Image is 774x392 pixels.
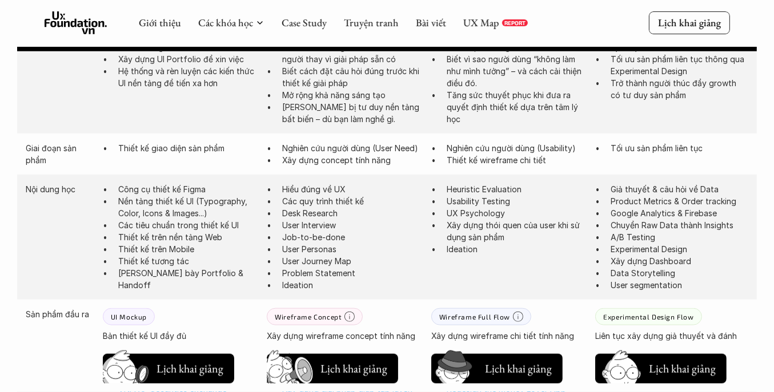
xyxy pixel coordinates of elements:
p: Google Analytics & Firebase [611,207,748,219]
p: User Interview [282,219,420,231]
p: Wireframe Concept [275,313,342,321]
p: User Journey Map [282,255,420,267]
p: Xây dựng UI Portfolio để xin việc [118,53,256,65]
p: Xây dựng Dashboard [611,255,748,267]
h5: Lịch khai giảng [157,361,223,377]
p: Biết cách đặt câu hỏi đúng trước khi thiết kế giải pháp [282,65,420,89]
p: Thiết kế wireframe chi tiết [447,154,584,166]
p: Bản thiết kế UI đầy đủ [103,330,256,342]
button: Lịch khai giảng [595,354,727,383]
p: Desk Research [282,207,420,219]
a: Lịch khai giảng [103,349,234,383]
p: Experimental Design [611,243,748,255]
button: Lịch khai giảng [431,354,563,383]
p: Sản phẩm đầu ra [26,308,91,320]
p: REPORT [504,19,526,26]
p: [PERSON_NAME] bày Portfolio & Handoff [118,267,256,291]
p: Nghiên cứu người dùng (Usability) [447,142,584,154]
a: REPORT [502,19,528,26]
p: Product Metrics & Order tracking [611,195,748,207]
p: Thiết kế trên nền tảng Web [118,231,256,243]
h5: Lịch khai giảng [320,361,387,377]
p: Wireframe Full Flow [439,313,510,321]
p: Tối ưu sản phẩm liên tục [611,142,748,154]
a: UX Map [463,16,499,29]
p: Xây dựng wireframe concept tính năng hoặc toàn bộ sản phẩm [267,330,420,354]
p: Hệ thống và rèn luyện các kiến thức UI nền tảng để tiến xa hơn [118,65,256,89]
p: Trở thành người thúc đẩy growth có tư duy sản phẩm [611,77,748,101]
p: Giả thuyết & câu hỏi về Data [611,183,748,195]
p: Biết vì sao người dùng “không làm như mình tưởng” – và cách cải thiện điều đó. [447,53,584,89]
p: Giai đoạn sản phẩm [26,142,91,166]
button: Lịch khai giảng [103,354,234,383]
p: Lịch khai giảng [658,16,721,29]
p: Heuristic Evaluation [447,183,584,195]
p: Tăng sức thuyết phục khi đưa ra quyết định thiết kế dựa trên tâm lý học [447,89,584,125]
p: Nội dung học [26,183,91,195]
p: Chuyển Raw Data thành Insights [611,219,748,231]
p: Experimental Design Flow [603,313,693,321]
p: Ideation [282,279,420,291]
h5: Lịch khai giảng [649,361,716,377]
a: Lịch khai giảng [267,349,398,383]
p: Các tiêu chuẩn trong thiết kế UI [118,219,256,231]
p: Usability Testing [447,195,584,207]
p: Xây dựng thói quen của user khi sử dụng sản phẩm [447,219,584,243]
a: Giới thiệu [139,16,181,29]
p: Hiểu đúng về UX [282,183,420,195]
p: Nghiên cứu người dùng (User Need) [282,142,420,154]
p: Công cụ thiết kế Figma [118,183,256,195]
p: Xây dựng wireframe chi tiết tính năng [431,330,584,342]
a: Lịch khai giảng [649,11,730,34]
a: Truyện tranh [344,16,399,29]
h5: Lịch khai giảng [485,361,552,377]
p: Tối ưu sản phẩm liên tục thông qua Experimental Design [611,53,748,77]
p: Các quy trình thiết kế [282,195,420,207]
p: A/B Testing [611,231,748,243]
p: Problem Statement [282,267,420,279]
p: Nhìn vấn đề từ góc nhìn của con người thay vì giải pháp sẵn có [282,41,420,65]
p: UX Psychology [447,207,584,219]
p: Thiết kế trên Mobile [118,243,256,255]
p: [PERSON_NAME] bị tư duy nền tảng bất biến – dù bạn làm nghề gì. [282,101,420,125]
p: User segmentation [611,279,748,291]
p: User Personas [282,243,420,255]
a: Lịch khai giảng [431,349,563,383]
a: Bài viết [416,16,446,29]
p: Ideation [447,243,584,255]
a: Case Study [282,16,327,29]
a: Các khóa học [198,16,253,29]
p: Thiết kế tương tác [118,255,256,267]
p: Liên tục xây dựng giả thuyết và đánh giá hiệu quả bằng dữ liệu [595,330,748,354]
p: UI Mockup [111,313,147,321]
button: Lịch khai giảng [267,354,398,383]
p: Data Storytelling [611,267,748,279]
p: Mở rộng khả năng sáng tạo [282,89,420,101]
a: Lịch khai giảng [595,349,727,383]
p: Thiết kế giao diện sản phẩm [118,142,256,154]
p: Job-to-be-done [282,231,420,243]
p: Xây dựng concept tính năng [282,154,420,166]
p: Nền tảng thiết kế UI (Typography, Color, Icons & Images...) [118,195,256,219]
